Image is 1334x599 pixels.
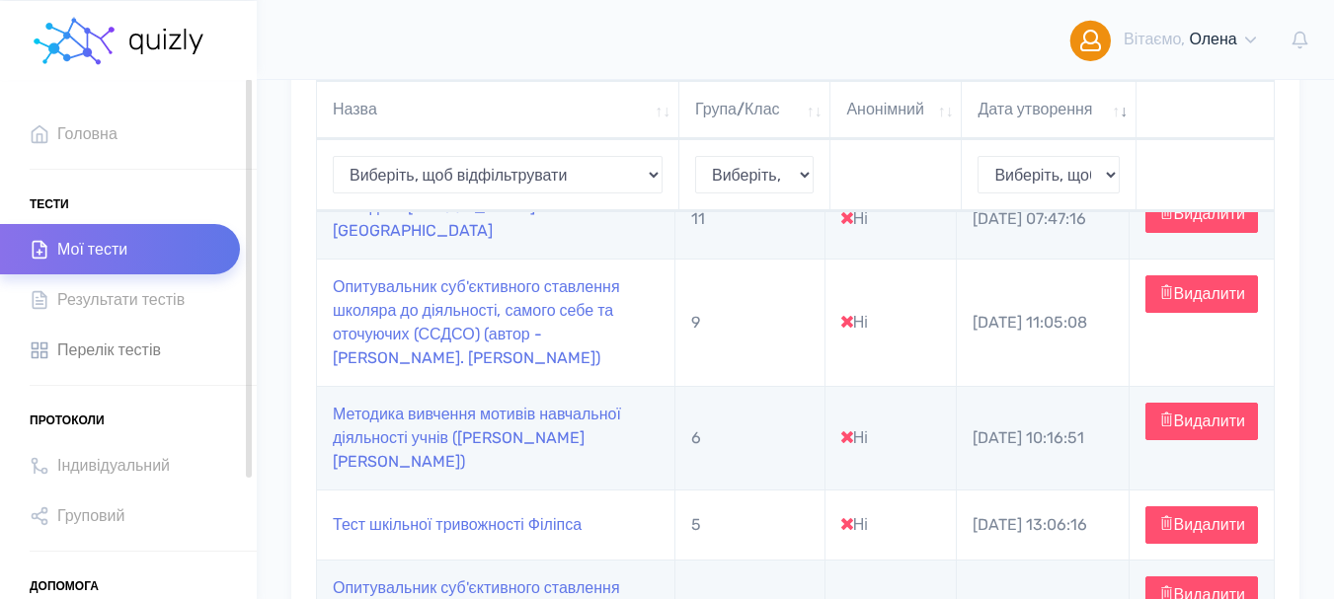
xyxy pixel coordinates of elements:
[333,405,621,471] a: Методика вивчення мотивів навчальної діяльності учнів ([PERSON_NAME] [PERSON_NAME])
[830,81,962,139] th: Анонімний: активувати для сортування стовпців за зростанням
[1145,403,1258,440] button: Видалити
[957,489,1130,560] td: [DATE] 13:06:16
[957,386,1130,489] td: [DATE] 10:16:51
[30,1,207,80] a: homepage homepage
[57,120,118,147] span: Головна
[1145,275,1258,313] button: Видалити
[1145,506,1258,544] button: Видалити
[57,452,170,479] span: Індивідуальний
[957,259,1130,386] td: [DATE] 11:05:08
[1189,30,1236,48] span: Олена
[675,386,825,489] td: 6
[57,236,127,262] span: Мої тести
[675,179,825,259] td: 11
[675,489,825,560] td: 5
[57,337,161,363] span: Перелік тестів
[825,259,957,386] td: Ні
[317,81,679,139] th: Назва: активувати для сортування стовпців за зростанням
[825,489,957,560] td: Ні
[30,189,69,219] span: Тести
[333,277,620,367] a: Опитувальник суб'єктивного ставлення школяра до діяльності, самого себе та оточуючих (ССДСО) (авт...
[962,81,1137,139] th: Дата утворення: активувати для сортування стовпців за зростанням
[127,29,207,54] img: homepage
[675,259,825,386] td: 9
[333,515,582,534] a: Тест шкільної тривожності Філіпса
[333,197,535,240] a: Методика [PERSON_NAME] [GEOGRAPHIC_DATA]
[30,12,118,71] img: homepage
[57,286,185,313] span: Результати тестів
[825,386,957,489] td: Ні
[30,406,105,435] span: Протоколи
[825,179,957,259] td: Ні
[57,502,124,529] span: Груповий
[957,179,1130,259] td: [DATE] 07:47:16
[1145,195,1258,233] button: Видалити
[679,81,830,139] th: Група/Клас: активувати для сортування стовпців за зростанням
